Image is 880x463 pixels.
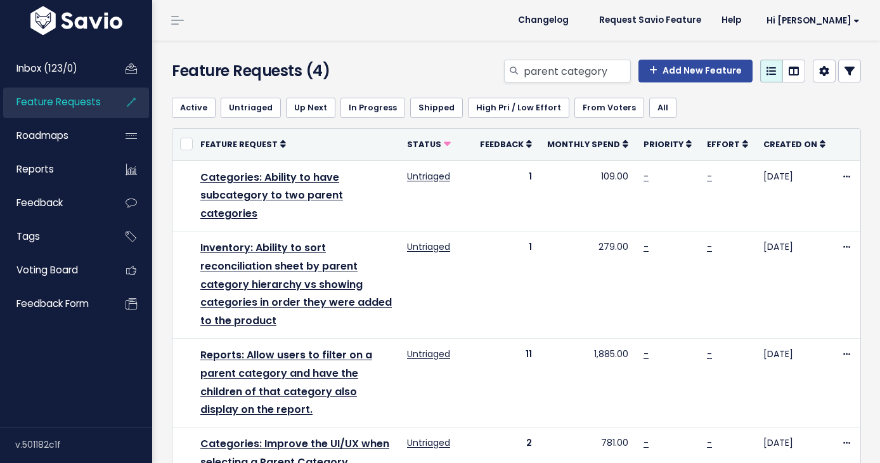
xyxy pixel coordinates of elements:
[410,98,463,118] a: Shipped
[644,348,649,360] a: -
[707,348,712,360] a: -
[589,11,711,30] a: Request Savio Feature
[27,6,126,35] img: logo-white.9d6f32f41409.svg
[200,170,343,221] a: Categories: Ability to have subcategory to two parent categories
[340,98,405,118] a: In Progress
[3,222,105,251] a: Tags
[540,231,636,338] td: 279.00
[472,338,540,427] td: 11
[480,138,532,150] a: Feedback
[16,263,78,277] span: Voting Board
[407,139,441,150] span: Status
[707,240,712,253] a: -
[16,230,40,243] span: Tags
[16,196,63,209] span: Feedback
[200,138,286,150] a: Feature Request
[468,98,569,118] a: High Pri / Low Effort
[644,436,649,449] a: -
[3,121,105,150] a: Roadmaps
[172,98,216,118] a: Active
[3,188,105,218] a: Feedback
[3,155,105,184] a: Reports
[480,139,524,150] span: Feedback
[286,98,335,118] a: Up Next
[540,160,636,231] td: 109.00
[644,138,692,150] a: Priority
[200,139,278,150] span: Feature Request
[16,62,77,75] span: Inbox (123/0)
[16,297,89,310] span: Feedback form
[3,256,105,285] a: Voting Board
[707,170,712,183] a: -
[767,16,860,25] span: Hi [PERSON_NAME]
[756,231,833,338] td: [DATE]
[221,98,281,118] a: Untriaged
[574,98,644,118] a: From Voters
[472,231,540,338] td: 1
[756,160,833,231] td: [DATE]
[472,160,540,231] td: 1
[547,138,628,150] a: Monthly Spend
[407,436,450,449] a: Untriaged
[518,16,569,25] span: Changelog
[407,240,450,253] a: Untriaged
[711,11,751,30] a: Help
[763,138,825,150] a: Created On
[707,139,740,150] span: Effort
[407,138,451,150] a: Status
[200,348,372,417] a: Reports: Allow users to filter on a parent category and have the children of that category also d...
[172,98,861,118] ul: Filter feature requests
[644,170,649,183] a: -
[638,60,753,82] a: Add New Feature
[707,138,748,150] a: Effort
[756,338,833,427] td: [DATE]
[16,129,68,142] span: Roadmaps
[16,95,101,108] span: Feature Requests
[3,54,105,83] a: Inbox (123/0)
[16,162,54,176] span: Reports
[522,60,631,82] input: Search features...
[3,289,105,318] a: Feedback form
[751,11,870,30] a: Hi [PERSON_NAME]
[15,428,152,461] div: v.501182c1f
[649,98,676,118] a: All
[644,139,683,150] span: Priority
[540,338,636,427] td: 1,885.00
[763,139,817,150] span: Created On
[3,88,105,117] a: Feature Requests
[407,170,450,183] a: Untriaged
[707,436,712,449] a: -
[200,240,392,328] a: Inventory: Ability to sort reconciliation sheet by parent category hierarchy vs showing categorie...
[547,139,620,150] span: Monthly Spend
[407,348,450,360] a: Untriaged
[172,60,389,82] h4: Feature Requests (4)
[644,240,649,253] a: -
